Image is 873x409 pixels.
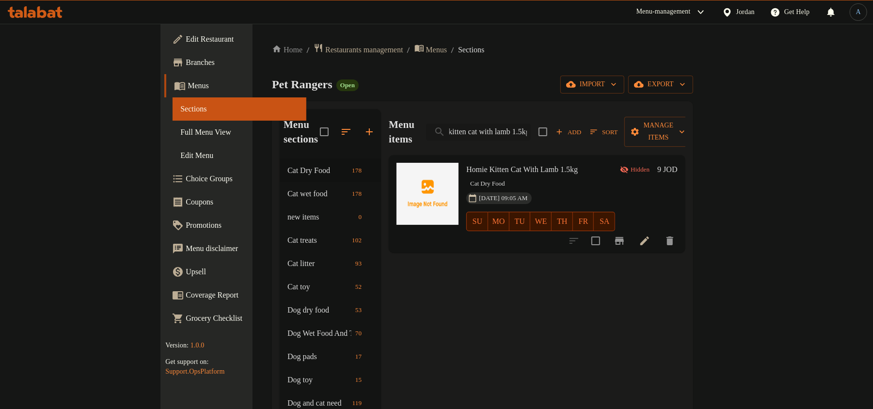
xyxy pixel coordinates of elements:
[287,304,351,316] span: Dog dry food
[533,122,553,142] span: Select section
[736,7,755,17] div: Jordan
[426,124,531,141] input: search
[280,345,381,368] div: Dog pads17
[164,167,306,190] a: Choice Groups
[553,125,584,140] span: Add item
[180,126,299,138] span: Full Menu View
[349,399,365,408] span: 119
[351,328,365,339] div: items
[426,44,447,56] span: Menus
[351,258,365,269] div: items
[458,44,484,56] span: Sections
[556,215,569,229] span: TH
[466,165,578,173] span: Homie Kitten Cat With Lamb 1.5kg
[530,212,552,231] button: WE
[349,397,365,409] div: items
[590,126,618,138] span: Sort
[287,328,351,339] div: Dog Wet Food And Treats
[287,188,348,200] span: Cat wet food
[336,81,359,89] span: Open
[348,189,365,199] span: 178
[351,283,365,292] span: 52
[287,351,351,362] div: Dog pads
[348,166,365,175] span: 178
[632,120,685,144] span: Manage items
[336,79,359,91] div: Open
[280,182,381,205] div: Cat wet food178
[351,306,365,315] span: 53
[164,260,306,283] a: Upsell
[287,211,355,223] span: new items
[190,342,205,349] span: 1.0.0
[856,7,861,17] span: A
[164,214,306,237] a: Promotions
[594,212,615,231] button: SA
[624,117,693,147] button: Manage items
[389,117,414,146] h2: Menu items
[287,397,349,409] span: Dog and cat need
[186,289,299,301] span: Coverage Report
[186,220,299,231] span: Promotions
[598,215,611,229] span: SA
[466,178,509,189] span: Cat Dry Food
[287,374,351,386] span: Dog toy
[165,368,224,375] a: Support.OpsPlatform
[280,299,381,322] div: Dog dry food53
[351,351,365,362] div: items
[173,144,306,167] a: Edit Menu
[355,211,366,223] div: items
[287,281,351,293] span: Cat toy
[164,28,306,51] a: Edit Restaurant
[586,231,606,251] span: Select to update
[348,165,365,176] div: items
[280,229,381,252] div: Cat treats102
[509,212,531,231] button: TU
[164,307,306,330] a: Grocery Checklist
[636,6,691,18] div: Menu-management
[355,213,366,222] span: 0
[306,44,310,56] li: /
[164,283,306,307] a: Coverage Report
[287,235,348,246] div: Cat treats
[180,150,299,161] span: Edit Menu
[358,120,381,143] button: Add section
[553,125,584,140] button: Add
[552,212,573,231] button: TH
[451,44,454,56] li: /
[534,215,548,229] span: WE
[280,322,381,345] div: Dog Wet Food And Treats70
[165,358,208,365] span: Get support on:
[492,215,506,229] span: MO
[351,281,365,293] div: items
[186,196,299,208] span: Coupons
[280,275,381,299] div: Cat toy52
[334,120,358,143] span: Sort sections
[164,51,306,74] a: Branches
[280,159,381,182] div: Cat Dry Food178
[636,79,685,91] span: export
[287,165,348,176] div: Cat Dry Food
[627,165,653,174] span: Hidden
[280,205,381,229] div: new items0
[568,79,617,91] span: import
[351,352,365,362] span: 17
[173,121,306,144] a: Full Menu View
[556,126,582,138] span: Add
[164,190,306,214] a: Coupons
[475,194,531,203] span: [DATE] 09:05 AM
[573,212,594,231] button: FR
[351,304,365,316] div: items
[186,313,299,324] span: Grocery Checklist
[180,103,299,115] span: Sections
[639,235,651,247] a: Edit menu item
[186,243,299,254] span: Menu disclaimer
[351,374,365,386] div: items
[488,212,509,231] button: MO
[164,74,306,97] a: Menus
